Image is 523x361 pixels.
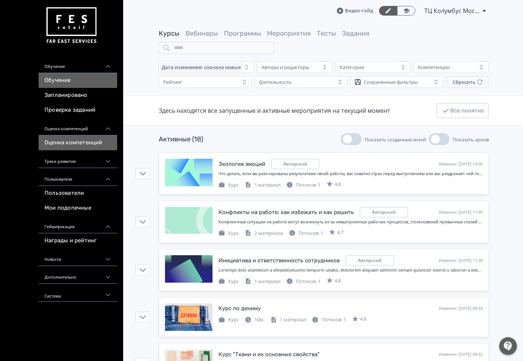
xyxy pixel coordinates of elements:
[397,6,415,16] a: Переключиться в режим ученика
[267,29,311,37] a: Мероприятия
[218,219,483,225] div: Конфликтные ситуации на работе могут возникнуть из-за невыстроенных рабочих процессов, столкновен...
[335,61,411,73] button: Категории
[271,159,319,169] div: copyright
[365,136,426,143] span: Показать созданные мной
[218,181,239,189] div: Курс
[439,305,483,312] div: Изменен: [DATE] 09:33
[159,76,252,88] button: Рейтинг
[39,201,117,216] a: Мои подопечные
[255,76,348,88] button: Длительность
[418,64,450,70] div: Компетенции
[159,134,203,144] div: Активные (18)
[335,181,341,188] span: 4.8
[162,64,241,70] span: Дата изменения: сначала новые
[39,118,117,135] div: Оценка компетенций
[218,160,265,168] div: Экология эмоций
[39,216,117,233] div: Геймификация
[340,64,364,70] div: Категории
[439,161,483,167] div: Изменен: [DATE] 14:50
[159,29,180,37] a: Курсы
[337,229,343,236] span: 4.7
[254,316,264,323] span: 10м.
[259,79,292,85] div: Длительность
[257,61,332,73] button: Авторы и редакторы
[39,150,117,168] div: Треки развития
[360,315,366,323] span: 4.8
[270,316,306,324] div: 1 материал
[218,316,239,324] div: Курс
[245,181,280,189] div: 1 материал
[39,186,117,201] a: Пользователи
[39,284,117,302] div: Система
[317,29,336,37] a: Тесты
[360,207,408,217] div: copyright
[218,208,354,217] div: Конфликты на работе: как избежать и как решить
[39,168,117,186] div: Пользователи
[39,233,117,248] a: Награды и рейтинг
[39,135,117,150] a: Оценка компетенций
[453,136,489,143] span: Показать архив
[286,181,320,189] div: Потоков: 1
[39,73,117,88] a: Обучение
[437,103,489,118] button: Все понятно
[447,76,489,88] button: Сбросить
[218,267,483,273] div: Изучение темы инициативы и ответственности является важным, поскольку помогает развить навыки акт...
[414,61,489,73] button: Компетенции
[159,106,390,115] div: Здесь находятся все запущенные и активные мероприятия на текущий момент
[335,277,341,285] span: 4.8
[39,55,117,73] div: Обучение
[163,79,182,85] div: Рейтинг
[342,29,369,37] a: Задания
[424,6,480,15] span: ТЦ Колумбус Москва RE 6912326
[159,61,254,73] button: Дата изменения: сначала новые
[346,255,394,266] div: copyright
[39,103,117,118] a: Проверка заданий
[224,29,261,37] a: Программы
[218,230,239,237] div: Курс
[39,88,117,103] a: Запланировано
[218,350,320,359] div: Курс "Ткани и их основные свойства"
[245,278,280,285] div: 1 материал
[39,248,117,266] div: Новости
[439,257,483,264] div: Изменен: [DATE] 11:38
[218,171,483,177] div: Что делать, если вы разочарованы результатами своей работы, вас охватил страх перед выступлением ...
[337,7,373,14] a: Видео-гайд
[439,209,483,216] div: Изменен: [DATE] 11:40
[185,29,218,37] a: Вебинары
[218,278,239,285] div: Курс
[439,351,483,358] div: Изменен: [DATE] 09:32
[351,76,444,88] button: Сохранённые фильтры
[286,278,320,285] div: Потоков: 1
[312,316,346,324] div: Потоков: 1
[218,304,261,313] div: Курс по дениму
[261,64,309,70] div: Авторы и редакторы
[364,79,418,85] div: Сохранённые фильтры
[45,4,98,46] img: https://files.teachbase.ru/system/account/57463/logo/medium-936fc5084dd2c598f50a98b9cbe0469a.png
[218,256,340,265] div: Инициатива и ответственность сотрудников
[39,266,117,284] div: Дополнительно
[245,230,283,237] div: 2 материала
[289,230,323,237] div: Потоков: 1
